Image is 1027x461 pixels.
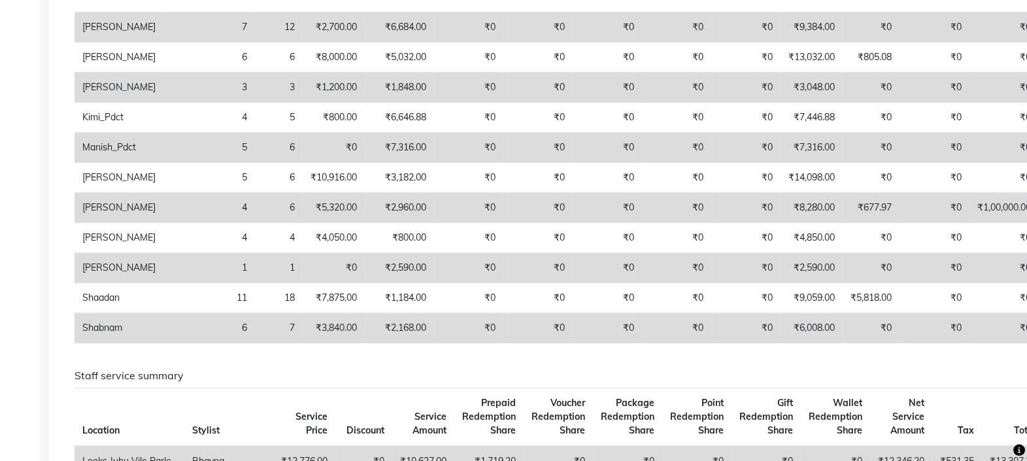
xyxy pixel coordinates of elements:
td: ₹0 [711,133,781,163]
td: ₹0 [573,313,642,343]
td: ₹0 [843,73,900,103]
td: ₹7,875.00 [303,283,365,313]
td: [PERSON_NAME] [75,193,163,223]
span: Location [82,424,120,436]
td: ₹0 [573,133,642,163]
td: ₹0 [303,133,365,163]
td: ₹0 [573,12,642,43]
td: ₹2,960.00 [365,193,434,223]
span: Stylist [192,424,220,436]
td: ₹0 [900,73,969,103]
td: ₹0 [434,193,503,223]
td: ₹0 [503,43,573,73]
td: ₹0 [642,313,711,343]
td: ₹0 [503,253,573,283]
td: ₹0 [503,193,573,223]
td: ₹0 [900,163,969,193]
td: 4 [163,223,255,253]
td: ₹0 [434,12,503,43]
td: ₹10,916.00 [303,163,365,193]
td: ₹7,316.00 [365,133,434,163]
td: ₹0 [503,283,573,313]
td: Kimi_Pdct [75,103,163,133]
td: ₹0 [900,313,969,343]
td: [PERSON_NAME] [75,163,163,193]
span: Gift Redemption Share [739,397,793,436]
td: ₹0 [843,103,900,133]
td: [PERSON_NAME] [75,43,163,73]
td: 7 [255,313,303,343]
td: ₹0 [843,253,900,283]
td: ₹5,032.00 [365,43,434,73]
td: 6 [255,193,303,223]
td: ₹2,590.00 [365,253,434,283]
td: ₹3,048.00 [781,73,843,103]
span: Tax [958,424,974,436]
td: 3 [255,73,303,103]
td: ₹2,168.00 [365,313,434,343]
td: Manish_Pdct [75,133,163,163]
td: 1 [163,253,255,283]
td: ₹0 [642,103,711,133]
td: ₹0 [900,193,969,223]
td: ₹0 [711,253,781,283]
h6: Staff service summary [75,369,999,382]
td: ₹0 [434,253,503,283]
td: ₹1,200.00 [303,73,365,103]
td: ₹8,000.00 [303,43,365,73]
td: ₹0 [503,163,573,193]
td: ₹0 [711,12,781,43]
td: 5 [255,103,303,133]
td: [PERSON_NAME] [75,73,163,103]
td: ₹3,182.00 [365,163,434,193]
td: ₹805.08 [843,43,900,73]
td: ₹0 [843,223,900,253]
td: ₹0 [573,43,642,73]
td: 5 [163,163,255,193]
td: ₹0 [503,313,573,343]
td: 3 [163,73,255,103]
td: ₹0 [711,313,781,343]
td: ₹0 [503,12,573,43]
td: ₹0 [573,283,642,313]
td: ₹0 [843,133,900,163]
td: ₹6,684.00 [365,12,434,43]
td: 5 [163,133,255,163]
td: ₹0 [900,43,969,73]
td: ₹6,646.88 [365,103,434,133]
td: 6 [255,43,303,73]
td: ₹14,098.00 [781,163,843,193]
td: [PERSON_NAME] [75,223,163,253]
td: ₹2,700.00 [303,12,365,43]
td: ₹0 [711,43,781,73]
td: ₹0 [573,163,642,193]
td: 4 [163,193,255,223]
td: ₹0 [642,223,711,253]
td: Shaadan [75,283,163,313]
span: Service Price [295,411,328,436]
td: ₹0 [642,193,711,223]
td: ₹0 [900,103,969,133]
span: Package Redemption Share [601,397,654,436]
td: ₹0 [573,193,642,223]
td: ₹0 [434,43,503,73]
td: ₹0 [642,253,711,283]
td: ₹13,032.00 [781,43,843,73]
td: Shabnam [75,313,163,343]
td: ₹0 [711,103,781,133]
td: ₹0 [900,223,969,253]
td: 12 [255,12,303,43]
span: Wallet Redemption Share [809,397,862,436]
td: ₹5,320.00 [303,193,365,223]
td: 6 [255,163,303,193]
span: Net Service Amount [890,397,924,436]
span: Discount [346,424,384,436]
td: ₹0 [503,223,573,253]
td: ₹6,008.00 [781,313,843,343]
span: Service Amount [412,411,446,436]
td: ₹0 [642,133,711,163]
td: ₹0 [711,283,781,313]
td: 11 [163,283,255,313]
td: ₹0 [711,73,781,103]
td: ₹3,840.00 [303,313,365,343]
